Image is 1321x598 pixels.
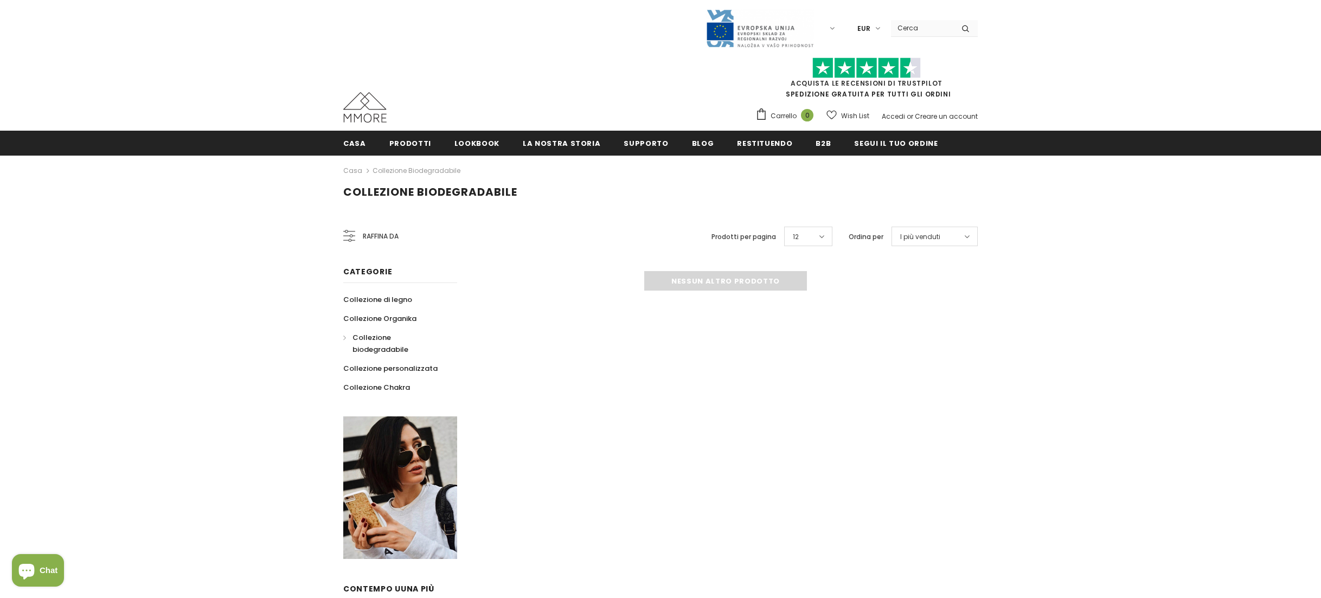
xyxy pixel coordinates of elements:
a: Wish List [826,106,869,125]
a: Collezione Chakra [343,378,410,397]
span: SPEDIZIONE GRATUITA PER TUTTI GLI ORDINI [755,62,978,99]
span: Raffina da [363,230,399,242]
a: Casa [343,164,362,177]
img: Fidati di Pilot Stars [812,57,921,79]
a: Casa [343,131,366,155]
span: Wish List [841,111,869,121]
span: contempo uUna più [343,583,434,594]
a: Segui il tuo ordine [854,131,938,155]
a: supporto [624,131,668,155]
span: Restituendo [737,138,792,149]
img: Casi MMORE [343,92,387,123]
a: Acquista le recensioni di TrustPilot [791,79,942,88]
a: Creare un account [915,112,978,121]
label: Ordina per [849,232,883,242]
a: Lookbook [454,131,499,155]
a: Javni Razpis [706,23,814,33]
span: EUR [857,23,870,34]
a: Collezione Organika [343,309,416,328]
span: Carrello [771,111,797,121]
a: Collezione di legno [343,290,412,309]
span: Collezione biodegradabile [352,332,408,355]
input: Search Site [891,20,953,36]
span: Casa [343,138,366,149]
span: Prodotti [389,138,431,149]
span: Segui il tuo ordine [854,138,938,149]
span: Categorie [343,266,392,277]
img: Javni Razpis [706,9,814,48]
span: Blog [692,138,714,149]
a: Collezione personalizzata [343,359,438,378]
span: La nostra storia [523,138,600,149]
span: I più venduti [900,232,940,242]
span: Collezione di legno [343,294,412,305]
a: Collezione biodegradabile [343,328,445,359]
label: Prodotti per pagina [711,232,776,242]
a: Prodotti [389,131,431,155]
inbox-online-store-chat: Shopify online store chat [9,554,67,589]
span: Collezione Organika [343,313,416,324]
span: Collezione personalizzata [343,363,438,374]
span: supporto [624,138,668,149]
a: Accedi [882,112,905,121]
span: Collezione Chakra [343,382,410,393]
a: B2B [816,131,831,155]
a: Collezione biodegradabile [373,166,460,175]
a: Blog [692,131,714,155]
a: Restituendo [737,131,792,155]
span: Lookbook [454,138,499,149]
span: Collezione biodegradabile [343,184,517,200]
a: La nostra storia [523,131,600,155]
span: B2B [816,138,831,149]
span: or [907,112,913,121]
span: 0 [801,109,813,121]
span: 12 [793,232,799,242]
a: Carrello 0 [755,108,819,124]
